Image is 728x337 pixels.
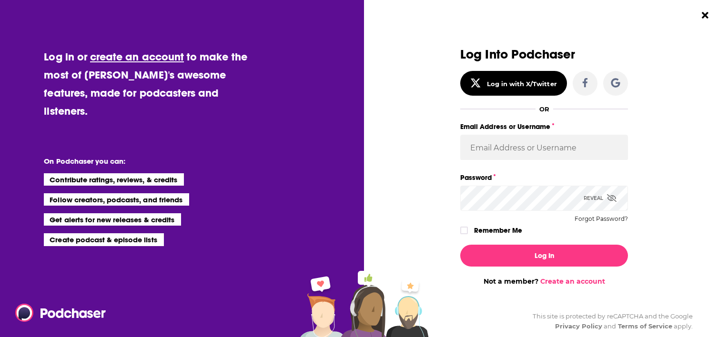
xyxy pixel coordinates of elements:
[90,50,184,63] a: create an account
[539,105,549,113] div: OR
[460,245,628,267] button: Log In
[584,186,617,211] div: Reveal
[540,277,605,286] a: Create an account
[15,304,107,322] img: Podchaser - Follow, Share and Rate Podcasts
[460,135,628,160] input: Email Address or Username
[525,311,693,331] div: This site is protected by reCAPTCHA and the Google and apply.
[44,173,184,186] li: Contribute ratings, reviews, & credits
[44,193,189,206] li: Follow creators, podcasts, and friends
[555,322,603,330] a: Privacy Policy
[44,157,234,166] li: On Podchaser you can:
[44,233,163,246] li: Create podcast & episode lists
[696,6,714,24] button: Close Button
[460,171,628,184] label: Password
[618,322,673,330] a: Terms of Service
[487,80,557,88] div: Log in with X/Twitter
[460,71,567,96] button: Log in with X/Twitter
[575,216,628,222] button: Forgot Password?
[474,224,522,237] label: Remember Me
[460,48,628,61] h3: Log Into Podchaser
[15,304,99,322] a: Podchaser - Follow, Share and Rate Podcasts
[44,213,181,226] li: Get alerts for new releases & credits
[460,277,628,286] div: Not a member?
[460,120,628,133] label: Email Address or Username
